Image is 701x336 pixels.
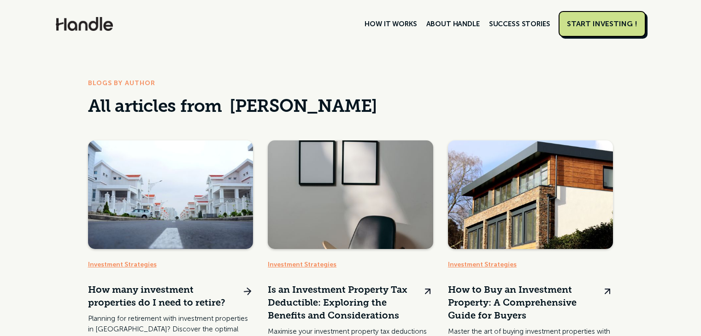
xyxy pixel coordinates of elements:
[484,16,555,32] a: SUCCESS STORIES
[230,97,377,118] h1: [PERSON_NAME]
[88,97,222,118] div: All articles from
[422,16,484,32] a: ABOUT HANDLE
[567,19,637,29] div: START INVESTING !
[360,16,421,32] a: HOW IT WORKS
[88,79,156,87] strong: Blogs by Author
[559,11,646,37] a: START INVESTING !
